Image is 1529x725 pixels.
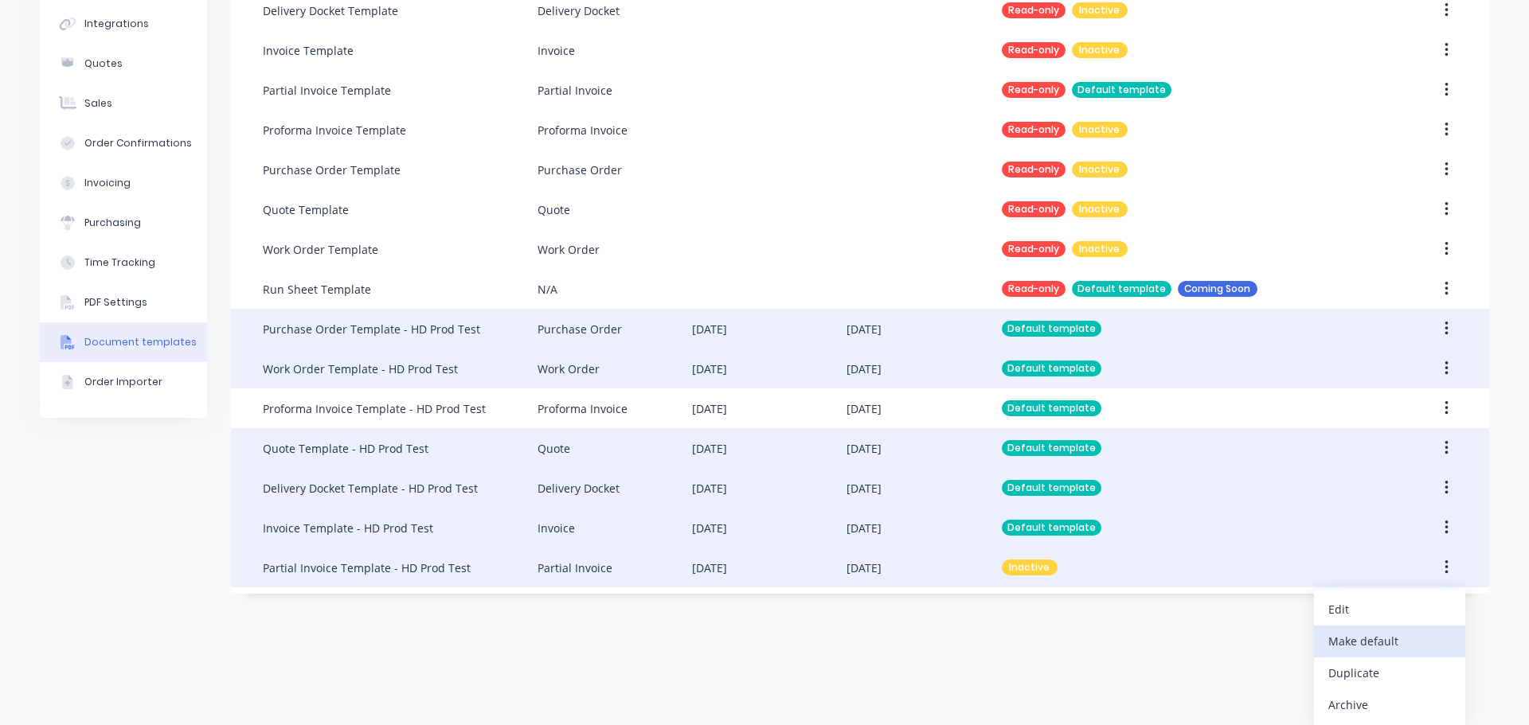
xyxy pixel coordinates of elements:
div: [DATE] [847,321,882,337]
div: [DATE] [692,361,727,377]
div: Delivery Docket [538,480,620,497]
div: Inactive [1072,162,1128,177]
div: Partial Invoice [538,559,612,576]
div: Read-only [1002,82,1066,98]
div: Work Order [538,241,600,258]
div: Default template [1072,281,1171,297]
div: Invoice Template [263,42,354,59]
div: Read-only [1002,122,1066,138]
button: Integrations [40,4,207,44]
button: Time Tracking [40,243,207,283]
div: Make default [1328,630,1451,653]
div: Proforma Invoice [538,122,628,138]
div: Inactive [1072,241,1128,257]
div: Purchase Order [538,321,622,337]
div: Inactive [1072,201,1128,217]
button: Order Importer [40,362,207,402]
div: Default template [1002,400,1101,416]
div: [DATE] [692,480,727,497]
div: Proforma Invoice Template - HD Prod Test [263,400,486,417]
div: Read-only [1002,162,1066,177]
button: Purchasing [40,203,207,243]
button: PDF Settings [40,283,207,322]
div: Run Sheet Template [263,281,371,298]
div: Sales [84,96,112,111]
div: Quote [538,201,570,218]
div: Read-only [1002,201,1066,217]
div: Quotes [84,57,123,71]
div: Integrations [84,17,149,31]
button: Order Confirmations [40,123,207,163]
div: Quote [538,440,570,457]
button: Document templates [40,322,207,362]
div: Default template [1002,361,1101,376]
div: PDF Settings [84,295,147,310]
div: Archive [1328,693,1451,716]
div: Invoicing [84,176,131,190]
div: [DATE] [847,520,882,536]
div: Default template [1002,520,1101,536]
div: Proforma Invoice Template [263,122,406,138]
div: [DATE] [692,400,727,417]
div: Work Order Template - HD Prod Test [263,361,458,377]
div: Default template [1002,440,1101,456]
div: Inactive [1072,42,1128,58]
div: Time Tracking [84,255,155,270]
div: Inactive [1002,559,1058,575]
div: Proforma Invoice [538,400,628,417]
div: Purchase Order [538,162,622,178]
div: Read-only [1002,281,1066,297]
div: Invoice [538,42,575,59]
div: Inactive [1072,2,1128,18]
div: Order Confirmations [84,136,192,150]
div: Inactive [1072,122,1128,138]
div: Partial Invoice Template [263,82,391,99]
div: Default template [1002,321,1101,337]
div: Purchasing [84,216,141,230]
div: Delivery Docket Template [263,2,398,19]
div: Duplicate [1328,661,1451,684]
div: Default template [1002,480,1101,496]
div: Delivery Docket Template - HD Prod Test [263,480,478,497]
div: Coming Soon [1178,281,1257,297]
div: Default template [1072,82,1171,98]
div: Purchase Order Template [263,162,401,178]
div: Partial Invoice [538,82,612,99]
button: Invoicing [40,163,207,203]
div: [DATE] [692,321,727,337]
div: Work Order Template [263,241,378,258]
div: [DATE] [847,440,882,457]
div: N/A [538,281,557,298]
div: Work Order [538,361,600,377]
div: [DATE] [847,480,882,497]
div: [DATE] [847,559,882,576]
div: Document templates [84,335,197,349]
button: Sales [40,84,207,123]
div: Edit [1328,598,1451,621]
div: Partial Invoice Template - HD Prod Test [263,559,471,576]
button: Quotes [40,44,207,84]
div: [DATE] [692,520,727,536]
div: Quote Template - HD Prod Test [263,440,428,457]
div: Delivery Docket [538,2,620,19]
div: Read-only [1002,241,1066,257]
div: Purchase Order Template - HD Prod Test [263,321,480,337]
div: Read-only [1002,42,1066,58]
div: [DATE] [847,361,882,377]
div: Invoice Template - HD Prod Test [263,520,433,536]
div: [DATE] [847,400,882,417]
div: [DATE] [692,559,727,576]
div: [DATE] [692,440,727,457]
div: Invoice [538,520,575,536]
div: Order Importer [84,375,162,389]
div: Read-only [1002,2,1066,18]
div: Quote Template [263,201,349,218]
